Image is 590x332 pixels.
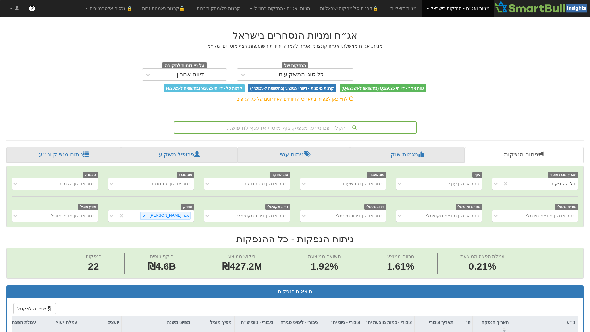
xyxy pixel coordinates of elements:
div: בחר או הזן סוג שעבוד [341,180,383,187]
div: מפיץ מוביל [193,316,234,328]
div: בחר או הזן מח״מ מקסימלי [426,213,479,219]
a: מניות דואליות [386,0,422,17]
a: קרנות סל/מחקות זרות [192,0,245,17]
div: בחר או הזן מפיץ מוביל [51,213,95,219]
a: ניתוח הנפקות [465,147,584,163]
span: סוג מכרז [177,172,194,178]
span: ? [30,5,34,12]
a: 🔒קרנות סל/מחקות ישראליות [315,0,385,17]
span: ענף [472,172,482,178]
div: כל ההנפקות [550,180,575,187]
span: סוג הנפקה [270,172,290,178]
a: פרופיל משקיע [121,147,238,163]
span: הנפקות [86,253,102,259]
span: קרנות סל - דיווחי 5/2025 (בהשוואה ל-4/2025) [164,84,245,92]
span: היקף גיוסים [150,253,174,259]
span: 1.92% [308,260,341,274]
span: ביקוש ממוצע [228,253,256,259]
span: עמלת הפצה ממוצעת [460,253,504,259]
div: דיווח אחרון [177,71,204,78]
div: בחר או הזן הצמדה [58,180,95,187]
img: Smartbull [494,0,590,13]
span: מנפיק [181,204,194,210]
span: הצמדה [83,172,98,178]
div: בחר או הזן מח״מ מינמלי [526,213,575,219]
div: בחר או הזן ענף [449,180,479,187]
a: 🔒 נכסים אלטרנטיבים [80,0,137,17]
span: החזקות של [282,62,309,69]
span: ₪4.6B [148,261,176,272]
span: 22 [86,260,102,274]
a: 🔒קרנות נאמנות זרות [137,0,192,17]
div: תאריך ציבורי [415,316,456,328]
h2: ניתוח הנפקות - כל ההנפקות [6,234,584,244]
div: בחר או הזן דירוג מקסימלי [237,213,287,219]
span: מרווח ממוצע [387,253,414,259]
div: כל סוגי המשקיעים [279,71,324,78]
a: ניתוח ענפי [237,147,350,163]
span: מח״מ מינמלי [555,204,578,210]
span: מפיץ מוביל [78,204,98,210]
a: מניות ואג״ח - החזקות בישראל [422,0,494,17]
div: יועצים [80,316,121,328]
a: ? [24,0,40,17]
button: שמירה לאקסל [13,303,56,314]
div: מגה [PERSON_NAME] [148,212,190,219]
span: על פי דוחות לתקופה [162,62,207,69]
span: טווח ארוך - דיווחי Q1/2025 (בהשוואה ל-Q4/2024) [340,84,426,92]
h3: תוצאות הנפקות [12,289,578,295]
span: 0.21% [460,260,504,274]
a: מניות ואג״ח - החזקות בחו״ל [245,0,315,17]
h2: אג״ח ומניות הנסחרים בישראל [110,30,480,41]
div: עמלת ייעוץ [39,316,80,328]
div: בחר או הזן סוג מכרז [152,180,191,187]
div: בחר או הזן סוג הנפקה [243,180,287,187]
span: דירוג מינימלי [364,204,387,210]
div: בחר או הזן דירוג מינימלי [336,213,383,219]
span: סוג שעבוד [367,172,387,178]
span: קרנות נאמנות - דיווחי 5/2025 (בהשוואה ל-4/2025) [248,84,336,92]
span: מח״מ מקסימלי [456,204,482,210]
a: מגמות שוק [350,147,465,163]
a: ניתוח מנפיק וני״ע [6,147,121,163]
div: ני״ע [513,316,578,328]
span: 1.61% [387,260,414,274]
span: תאריך מכרז מוסדי [548,172,578,178]
span: דירוג מקסימלי [265,204,290,210]
div: הקלד שם ני״ע, מנפיק, גוף מוסדי או ענף לחיפוש... [174,122,416,133]
h5: מניות, אג״ח ממשלתי, אג״ח קונצרני, אג״ח להמרה, יחידות השתתפות, רצף מוסדיים, מק״מ [110,44,480,49]
div: לחץ כאן לצפייה בתאריכי הדיווחים האחרונים של כל הגופים [106,96,485,102]
span: ₪427.2M [222,261,262,272]
span: תשואה ממוצעת [308,253,341,259]
div: מפיצי משנה [122,316,193,328]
